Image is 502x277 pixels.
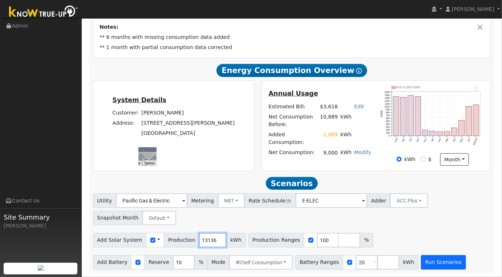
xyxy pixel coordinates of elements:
text: kWh [380,110,383,117]
text: Oct [409,138,413,142]
td: Customer: [111,108,140,118]
span: Metering [187,193,218,208]
td: 10,889 [319,112,339,129]
u: Annual Usage [269,90,318,97]
td: ** 1 month with partial consumption data corrected [98,43,486,53]
button: Close [477,23,484,31]
td: Estimated Bill: [267,101,319,112]
td: kWh [339,148,353,158]
td: [PERSON_NAME] [140,108,236,118]
text: 200 [386,129,390,131]
span: Utility [93,193,117,208]
rect: onclick="" [437,132,443,136]
text: [DATE] [473,138,478,146]
button: NBT [218,193,245,208]
rect: onclick="" [466,106,472,136]
label: $ [428,156,432,163]
span: Production [164,233,199,248]
rect: onclick="" [422,130,428,136]
a: Open this area in Google Maps (opens a new window) [140,156,164,166]
text: 500 [386,120,390,123]
td: 9,000 [319,148,339,158]
text: Dec [423,137,428,142]
td: Net Consumption: [267,148,319,158]
text: 600 [386,117,390,120]
button: Run Scenarios [421,255,466,270]
text: Nov [416,137,420,142]
td: -1,889 [319,130,339,148]
div: [PERSON_NAME] [4,222,78,230]
button: Self Consumption [229,255,293,270]
a: Terms (opens in new tab) [144,161,154,165]
span: % [194,255,207,270]
text: 1400 [385,94,390,96]
span: Battery Ranges [295,255,343,270]
text: 1000 [385,105,390,108]
text: Apr [453,137,457,142]
img: retrieve [38,265,44,271]
input: kWh [397,157,402,162]
td: [GEOGRAPHIC_DATA] [140,128,236,138]
span: kWh [226,233,246,248]
td: Net Consumption Before: [267,112,319,129]
text: Feb [438,137,442,142]
button: ACC Plus [390,193,428,208]
td: kWh [339,130,353,148]
img: Know True-Up [5,4,82,20]
a: Edit [354,104,364,109]
rect: onclick="" [430,131,436,136]
text: 1200 [385,100,390,102]
td: Added Consumption: [267,130,319,148]
text: 900 [386,108,390,111]
img: Google [140,156,164,166]
rect: onclick="" [401,97,406,136]
text: Aug [394,137,398,142]
rect: onclick="" [415,96,421,136]
text: Jan [430,137,434,142]
td: [STREET_ADDRESS][PERSON_NAME] [140,118,236,128]
span: Energy Consumption Overview [216,64,367,77]
input: Select a Utility [116,193,187,208]
a: Modify [354,149,371,155]
span: kWh [399,255,418,270]
text: 700 [386,114,390,117]
rect: onclick="" [459,120,465,136]
text: 1500 [385,91,390,93]
text: Sep [401,137,406,142]
text: 100 [386,132,390,134]
rect: onclick="" [444,132,450,136]
span: Snapshot Month [93,211,143,225]
rect: onclick="" [393,97,399,136]
span: Add Solar System [93,233,147,248]
text: Pull 9,000 kWh [397,85,421,89]
i: Show Help [356,68,362,74]
span: Rate Schedule [244,193,296,208]
span: Reserve [145,255,174,270]
span: Add Battery [93,255,132,270]
span: [PERSON_NAME] [452,6,494,12]
text: 400 [386,123,390,125]
text: 300 [386,126,390,128]
text: Jun [467,137,471,142]
label: kWh [404,156,416,163]
input: $ [421,157,426,162]
button: Default [142,211,176,225]
td: ** 6 months with missing consumption data added [98,32,486,43]
span: Scenarios [266,177,318,190]
td: $3,618 [319,101,339,112]
strong: Notes: [100,24,118,30]
input: Select a Rate Schedule [296,193,367,208]
text: Mar [445,137,449,142]
rect: onclick="" [408,96,414,136]
text: 0 [389,135,390,137]
rect: onclick="" [452,128,457,136]
span: Mode [207,255,230,270]
text: 800 [386,111,390,114]
rect: onclick="" [473,105,479,136]
u: System Details [112,96,166,104]
span: Adder [367,193,390,208]
text:  [474,86,478,90]
text: May [460,137,464,143]
td: kWh [339,112,373,129]
text: 1100 [385,103,390,105]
